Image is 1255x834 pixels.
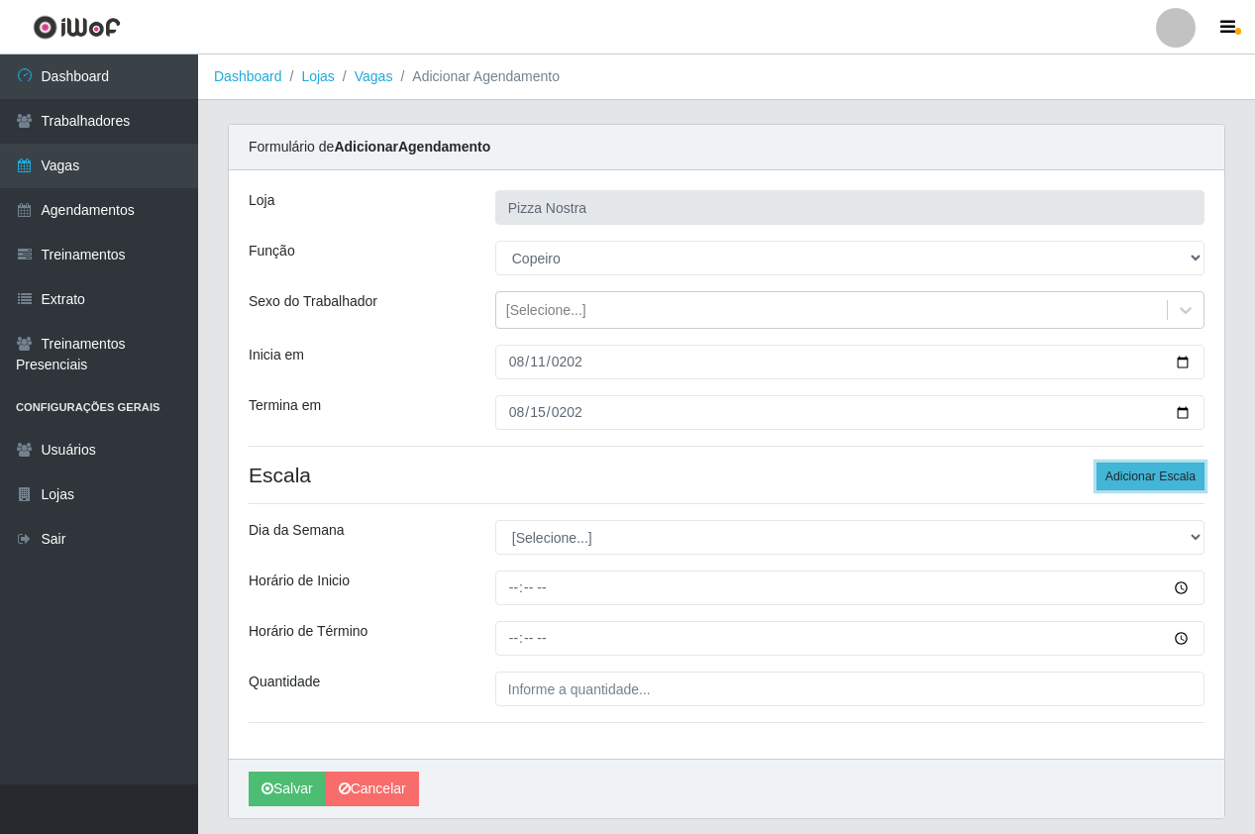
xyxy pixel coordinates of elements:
label: Quantidade [249,672,320,692]
label: Horário de Inicio [249,571,350,591]
input: Informe a quantidade... [495,672,1204,706]
input: 00:00 [495,571,1204,605]
input: 00/00/0000 [495,395,1204,430]
a: Cancelar [326,772,419,806]
label: Sexo do Trabalhador [249,291,377,312]
label: Termina em [249,395,321,416]
div: [Selecione...] [506,300,586,321]
a: Lojas [301,68,334,84]
label: Inicia em [249,345,304,365]
h4: Escala [249,463,1204,487]
a: Vagas [355,68,393,84]
li: Adicionar Agendamento [392,66,560,87]
div: Formulário de [229,125,1224,170]
button: Adicionar Escala [1097,463,1204,490]
nav: breadcrumb [198,54,1255,100]
button: Salvar [249,772,326,806]
img: CoreUI Logo [33,15,121,40]
label: Função [249,241,295,261]
strong: Adicionar Agendamento [334,139,490,155]
label: Loja [249,190,274,211]
input: 00/00/0000 [495,345,1204,379]
input: 00:00 [495,621,1204,656]
label: Horário de Término [249,621,367,642]
label: Dia da Semana [249,520,345,541]
a: Dashboard [214,68,282,84]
